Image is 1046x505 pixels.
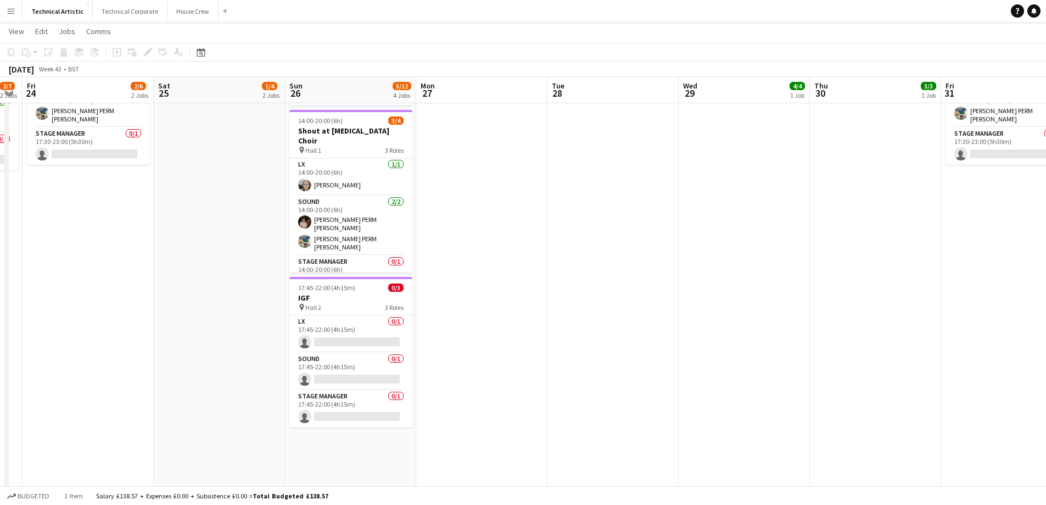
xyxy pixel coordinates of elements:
app-job-card: 17:45-22:00 (4h15m)0/3IGF Hall 23 RolesLX0/117:45-22:00 (4h15m) Sound0/117:45-22:00 (4h15m) Stage... [289,277,412,428]
span: Thu [814,81,828,91]
div: 2 Jobs [131,91,148,99]
span: 1/4 [262,82,277,90]
app-card-role: LX0/117:45-22:00 (4h15m) [289,315,412,353]
app-job-card: 14:00-20:00 (6h)3/4Shout at [MEDICAL_DATA] Choir Hall 13 RolesLX1/114:00-20:00 (6h)[PERSON_NAME]S... [289,110,412,273]
span: 4/4 [790,82,805,90]
button: House Crew [167,1,219,22]
span: 3 Roles [385,146,404,154]
span: Week 43 [36,65,64,73]
span: 5/12 [393,82,411,90]
span: Budgeted [18,492,49,500]
button: Budgeted [5,490,51,502]
span: 14:00-20:00 (6h) [298,116,343,125]
span: View [9,26,24,36]
span: Comms [86,26,111,36]
span: Sun [289,81,303,91]
span: Wed [683,81,697,91]
app-card-role: Stage Manager0/117:30-23:00 (5h30m) [27,127,150,165]
a: Edit [31,24,52,38]
span: 3/4 [388,116,404,125]
span: Hall 2 [305,303,321,312]
span: Fri [27,81,36,91]
div: BST [68,65,79,73]
span: Total Budgeted £138.57 [253,492,328,500]
app-card-role: Stage Manager0/114:00-20:00 (6h) [289,256,412,293]
span: Hall 1 [305,146,321,154]
button: Technical Corporate [93,1,167,22]
span: 29 [681,87,697,99]
app-card-role: LX1/114:00-20:00 (6h)[PERSON_NAME] [289,158,412,196]
div: 1 Job [790,91,804,99]
app-card-role: Sound2/214:00-20:00 (6h)[PERSON_NAME] PERM [PERSON_NAME][PERSON_NAME] PERM [PERSON_NAME] [289,196,412,256]
span: 3/3 [921,82,936,90]
span: 24 [25,87,36,99]
div: [DATE] [9,64,34,75]
span: 30 [813,87,828,99]
a: Jobs [54,24,80,38]
span: 26 [288,87,303,99]
span: 28 [550,87,564,99]
span: 25 [156,87,170,99]
span: Fri [946,81,954,91]
app-card-role: Sound1/117:30-23:00 (5h30m)[PERSON_NAME] PERM [PERSON_NAME] [27,87,150,127]
span: Sat [158,81,170,91]
span: 1 item [60,492,87,500]
span: 2/6 [131,82,146,90]
div: 2 Jobs [262,91,279,99]
h3: Shout at [MEDICAL_DATA] Choir [289,126,412,146]
app-card-role: Stage Manager0/117:45-22:00 (4h15m) [289,390,412,428]
a: Comms [82,24,115,38]
span: Mon [421,81,435,91]
span: 0/3 [388,284,404,292]
a: View [4,24,29,38]
div: 1 Job [921,91,936,99]
span: 17:45-22:00 (4h15m) [298,284,355,292]
span: 3 Roles [385,303,404,312]
span: Jobs [59,26,75,36]
app-card-role: Sound0/117:45-22:00 (4h15m) [289,353,412,390]
div: 4 Jobs [393,91,411,99]
button: Technical Artistic [23,1,93,22]
span: Edit [35,26,48,36]
span: 31 [944,87,954,99]
span: Tue [552,81,564,91]
h3: IGF [289,293,412,303]
span: 27 [419,87,435,99]
div: Salary £138.57 + Expenses £0.00 + Subsistence £0.00 = [96,492,328,500]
